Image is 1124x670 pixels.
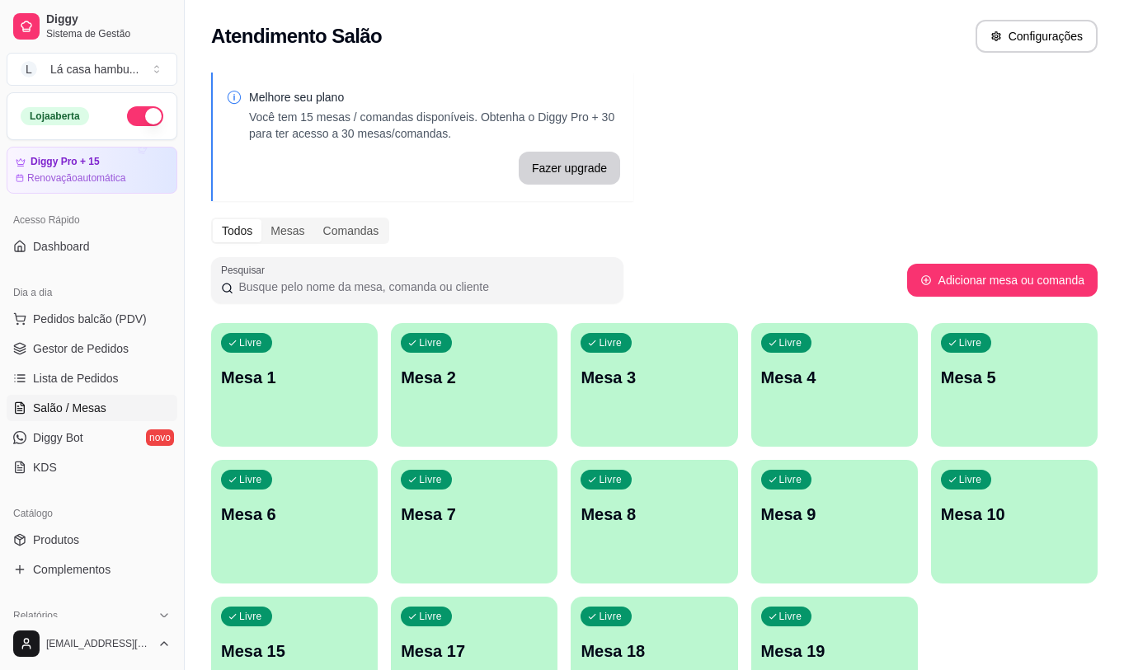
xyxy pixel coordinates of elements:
[33,370,119,387] span: Lista de Pedidos
[941,503,1088,526] p: Mesa 10
[907,264,1098,297] button: Adicionar mesa ou comanda
[33,340,129,357] span: Gestor de Pedidos
[21,107,89,125] div: Loja aberta
[33,459,57,476] span: KDS
[7,395,177,421] a: Salão / Mesas
[761,366,908,389] p: Mesa 4
[7,624,177,663] button: [EMAIL_ADDRESS][DOMAIN_NAME]
[419,610,442,623] p: Livre
[779,336,802,349] p: Livre
[50,61,139,77] div: Lá casa hambu ...
[941,366,1088,389] p: Mesa 5
[581,366,727,389] p: Mesa 3
[46,637,151,650] span: [EMAIL_ADDRESS][DOMAIN_NAME]
[751,460,918,583] button: LivreMesa 9
[599,610,622,623] p: Livre
[221,366,368,389] p: Mesa 1
[211,23,382,49] h2: Atendimento Salão
[7,500,177,527] div: Catálogo
[581,503,727,526] p: Mesa 8
[7,233,177,260] a: Dashboard
[959,473,982,486] p: Livre
[221,263,270,277] label: Pesquisar
[761,640,908,663] p: Mesa 19
[33,311,147,327] span: Pedidos balcão (PDV)
[571,460,737,583] button: LivreMesa 8
[419,473,442,486] p: Livre
[213,219,261,242] div: Todos
[233,279,614,295] input: Pesquisar
[391,460,557,583] button: LivreMesa 7
[581,640,727,663] p: Mesa 18
[31,156,100,168] article: Diggy Pro + 15
[211,323,378,447] button: LivreMesa 1
[7,147,177,194] a: Diggy Pro + 15Renovaçãoautomática
[221,503,368,526] p: Mesa 6
[46,27,171,40] span: Sistema de Gestão
[33,238,90,255] span: Dashboard
[959,336,982,349] p: Livre
[261,219,313,242] div: Mesas
[211,460,378,583] button: LivreMesa 6
[7,556,177,583] a: Complementos
[7,454,177,480] a: KDS
[7,335,177,362] a: Gestor de Pedidos
[7,527,177,553] a: Produtos
[779,473,802,486] p: Livre
[7,53,177,86] button: Select a team
[779,610,802,623] p: Livre
[33,400,106,416] span: Salão / Mesas
[7,279,177,306] div: Dia a dia
[314,219,388,242] div: Comandas
[931,323,1098,447] button: LivreMesa 5
[401,366,548,389] p: Mesa 2
[401,640,548,663] p: Mesa 17
[401,503,548,526] p: Mesa 7
[419,336,442,349] p: Livre
[751,323,918,447] button: LivreMesa 4
[976,20,1098,53] button: Configurações
[21,61,37,77] span: L
[46,12,171,27] span: Diggy
[249,89,620,105] p: Melhore seu plano
[7,306,177,332] button: Pedidos balcão (PDV)
[33,429,83,446] span: Diggy Bot
[599,336,622,349] p: Livre
[571,323,737,447] button: LivreMesa 3
[7,424,177,451] a: Diggy Botnovo
[761,503,908,526] p: Mesa 9
[7,365,177,391] a: Lista de Pedidos
[27,171,125,185] article: Renovação automática
[249,109,620,142] p: Você tem 15 mesas / comandas disponíveis. Obtenha o Diggy Pro + 30 para ter acesso a 30 mesas/com...
[931,460,1098,583] button: LivreMesa 10
[239,336,262,349] p: Livre
[239,610,262,623] p: Livre
[13,609,58,622] span: Relatórios
[33,532,79,548] span: Produtos
[599,473,622,486] p: Livre
[33,561,111,578] span: Complementos
[239,473,262,486] p: Livre
[7,207,177,233] div: Acesso Rápido
[7,7,177,46] a: DiggySistema de Gestão
[519,152,620,185] button: Fazer upgrade
[391,323,557,447] button: LivreMesa 2
[127,106,163,126] button: Alterar Status
[221,640,368,663] p: Mesa 15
